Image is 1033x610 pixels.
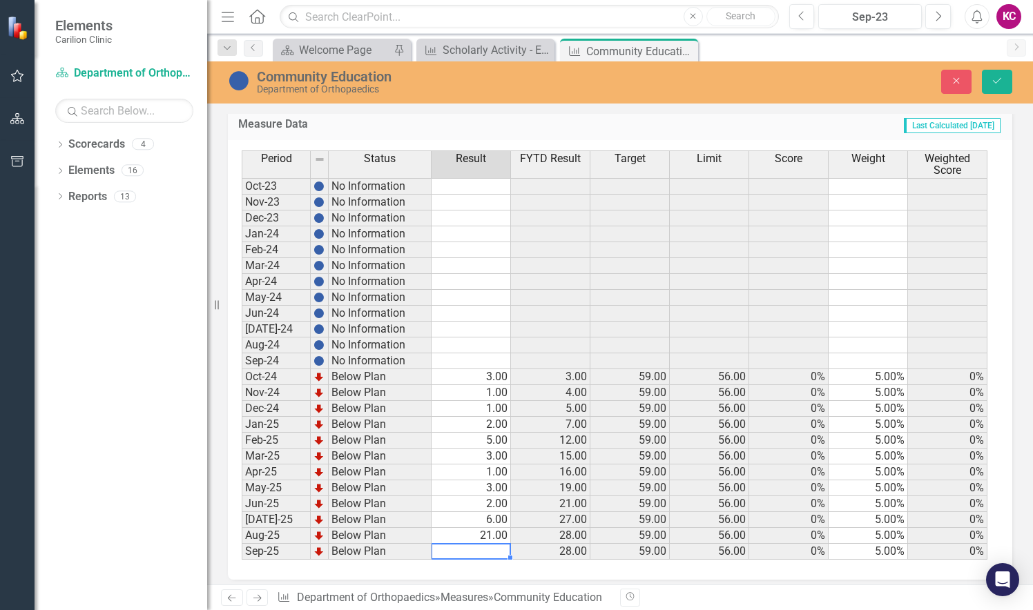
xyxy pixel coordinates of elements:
[829,544,908,560] td: 5.00%
[55,34,113,45] small: Carilion Clinic
[615,152,646,165] span: Target
[911,152,984,177] span: Weighted Score
[511,369,590,385] td: 3.00
[242,290,311,306] td: May-24
[313,403,325,414] img: TnMDeAgwAPMxUmUi88jYAAAAAElFTkSuQmCC
[590,512,670,528] td: 59.00
[996,4,1021,29] button: KC
[242,544,311,560] td: Sep-25
[432,528,511,544] td: 21.00
[511,417,590,433] td: 7.00
[908,417,987,433] td: 0%
[329,226,432,242] td: No Information
[313,355,325,366] img: BgCOk07PiH71IgAAAABJRU5ErkJggg==
[242,178,311,195] td: Oct-23
[590,385,670,401] td: 59.00
[441,591,488,604] a: Measures
[908,528,987,544] td: 0%
[242,195,311,210] td: Nov-23
[494,591,602,604] div: Community Education
[432,401,511,417] td: 1.00
[511,385,590,401] td: 4.00
[329,496,432,512] td: Below Plan
[586,43,695,60] div: Community Education
[329,258,432,274] td: No Information
[55,17,113,34] span: Elements
[242,480,311,496] td: May-25
[775,152,802,165] span: Score
[511,480,590,496] td: 19.00
[829,464,908,480] td: 5.00%
[670,496,749,512] td: 56.00
[670,464,749,480] td: 56.00
[329,480,432,496] td: Below Plan
[986,563,1019,596] div: Open Intercom Messenger
[908,385,987,401] td: 0%
[7,16,31,40] img: ClearPoint Strategy
[670,544,749,560] td: 56.00
[313,181,325,192] img: BgCOk07PiH71IgAAAABJRU5ErkJggg==
[511,449,590,464] td: 15.00
[511,464,590,480] td: 16.00
[313,228,325,239] img: BgCOk07PiH71IgAAAABJRU5ErkJggg==
[590,464,670,480] td: 59.00
[590,401,670,417] td: 59.00
[432,480,511,496] td: 3.00
[329,322,432,337] td: No Information
[242,369,311,385] td: Oct-24
[749,480,829,496] td: 0%
[829,433,908,449] td: 5.00%
[329,195,432,210] td: No Information
[68,137,125,152] a: Scorecards
[313,197,325,208] img: BgCOk07PiH71IgAAAABJRU5ErkJggg==
[297,591,435,604] a: Department of Orthopaedics
[829,385,908,401] td: 5.00%
[313,435,325,446] img: TnMDeAgwAPMxUmUi88jYAAAAAElFTkSuQmCC
[277,590,610,606] div: » »
[908,369,987,385] td: 0%
[329,544,432,560] td: Below Plan
[329,433,432,449] td: Below Plan
[329,274,432,290] td: No Information
[313,514,325,525] img: TnMDeAgwAPMxUmUi88jYAAAAAElFTkSuQmCC
[590,369,670,385] td: 59.00
[313,213,325,224] img: BgCOk07PiH71IgAAAABJRU5ErkJggg==
[242,242,311,258] td: Feb-24
[829,496,908,512] td: 5.00%
[329,512,432,528] td: Below Plan
[749,369,829,385] td: 0%
[313,371,325,382] img: TnMDeAgwAPMxUmUi88jYAAAAAElFTkSuQmCC
[670,385,749,401] td: 56.00
[670,401,749,417] td: 56.00
[432,496,511,512] td: 2.00
[242,226,311,242] td: Jan-24
[313,387,325,398] img: TnMDeAgwAPMxUmUi88jYAAAAAElFTkSuQmCC
[276,41,390,59] a: Welcome Page
[280,5,778,29] input: Search ClearPoint...
[908,512,987,528] td: 0%
[299,41,390,59] div: Welcome Page
[670,433,749,449] td: 56.00
[329,210,432,226] td: No Information
[908,449,987,464] td: 0%
[432,385,511,401] td: 1.00
[749,433,829,449] td: 0%
[706,7,775,26] button: Search
[313,482,325,493] img: TnMDeAgwAPMxUmUi88jYAAAAAElFTkSuQmCC
[228,70,250,92] img: No Information
[511,433,590,449] td: 12.00
[313,244,325,255] img: BgCOk07PiH71IgAAAABJRU5ErkJggg==
[670,449,749,464] td: 56.00
[329,401,432,417] td: Below Plan
[329,369,432,385] td: Below Plan
[313,292,325,303] img: BgCOk07PiH71IgAAAABJRU5ErkJggg==
[749,385,829,401] td: 0%
[829,512,908,528] td: 5.00%
[908,464,987,480] td: 0%
[313,340,325,351] img: BgCOk07PiH71IgAAAABJRU5ErkJggg==
[432,449,511,464] td: 3.00
[313,546,325,557] img: TnMDeAgwAPMxUmUi88jYAAAAAElFTkSuQmCC
[329,242,432,258] td: No Information
[908,480,987,496] td: 0%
